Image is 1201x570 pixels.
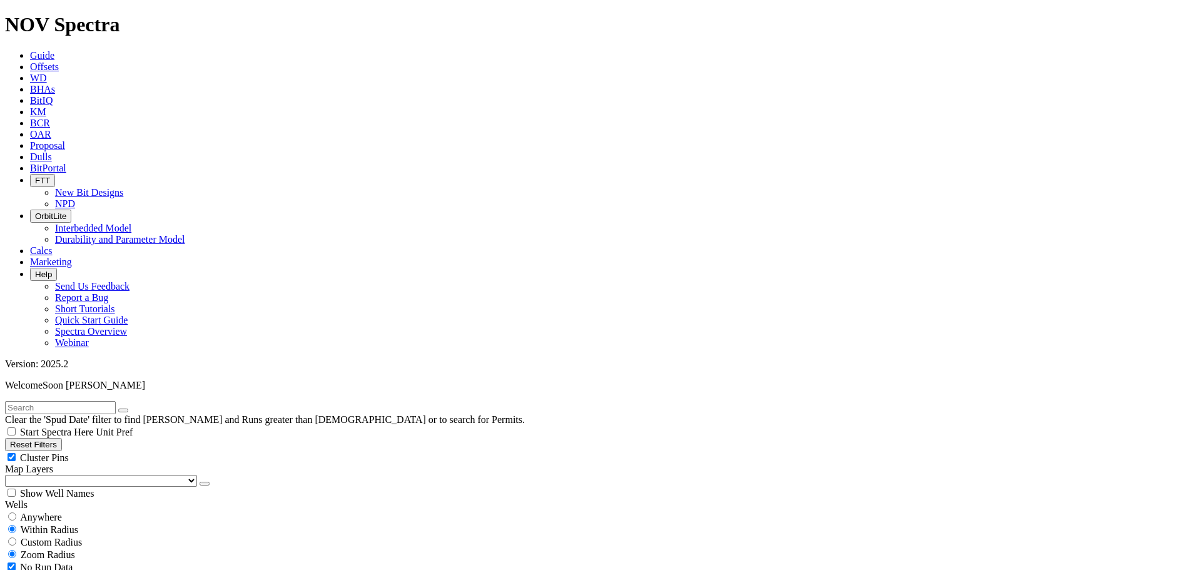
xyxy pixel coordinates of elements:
a: Interbedded Model [55,223,131,233]
span: Soon [PERSON_NAME] [43,380,145,390]
span: Custom Radius [21,537,82,547]
div: Version: 2025.2 [5,359,1196,370]
a: BitPortal [30,163,66,173]
div: Wells [5,499,1196,511]
span: Clear the 'Spud Date' filter to find [PERSON_NAME] and Runs greater than [DEMOGRAPHIC_DATA] or to... [5,414,525,425]
input: Search [5,401,116,414]
span: Help [35,270,52,279]
h1: NOV Spectra [5,13,1196,36]
a: New Bit Designs [55,187,123,198]
span: Cluster Pins [20,452,69,463]
span: Anywhere [20,512,62,522]
a: OAR [30,129,51,140]
p: Welcome [5,380,1196,391]
a: Webinar [55,337,89,348]
a: WD [30,73,47,83]
span: Unit Pref [96,427,133,437]
a: Marketing [30,257,72,267]
a: Spectra Overview [55,326,127,337]
span: OrbitLite [35,211,66,221]
a: Durability and Parameter Model [55,234,185,245]
span: FTT [35,176,50,185]
a: Offsets [30,61,59,72]
a: Guide [30,50,54,61]
input: Start Spectra Here [8,427,16,435]
a: Calcs [30,245,53,256]
button: Help [30,268,57,281]
a: Dulls [30,151,52,162]
a: BitIQ [30,95,53,106]
a: Quick Start Guide [55,315,128,325]
span: Start Spectra Here [20,427,93,437]
button: FTT [30,174,55,187]
span: Zoom Radius [21,549,75,560]
span: Within Radius [21,524,78,535]
a: Report a Bug [55,292,108,303]
a: Proposal [30,140,65,151]
a: Send Us Feedback [55,281,129,292]
a: NPD [55,198,75,209]
a: KM [30,106,46,117]
a: Short Tutorials [55,303,115,314]
a: BCR [30,118,50,128]
button: Reset Filters [5,438,62,451]
a: BHAs [30,84,55,94]
span: Map Layers [5,464,53,474]
button: OrbitLite [30,210,71,223]
span: Show Well Names [20,488,94,499]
